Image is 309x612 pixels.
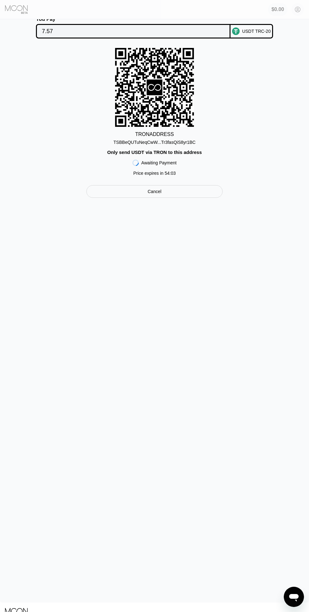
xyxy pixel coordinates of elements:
[242,29,271,34] div: USDT TRC-20
[114,137,195,145] div: TSBBeQUTuNeqCwW...Tr3fasQiS8yr1BC
[36,16,230,22] div: You Pay
[15,16,294,38] div: You PayUSDT TRC-20
[148,189,161,194] div: Cancel
[114,140,195,145] div: TSBBeQUTuNeqCwW...Tr3fasQiS8yr1BC
[165,171,176,176] span: 54 : 03
[141,160,177,165] div: Awaiting Payment
[107,150,202,155] div: Only send USDT via TRON to this address
[133,171,176,176] div: Price expires in
[86,185,223,198] div: Cancel
[284,587,304,607] iframe: زر إطلاق نافذة المراسلة
[135,132,174,137] div: TRON ADDRESS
